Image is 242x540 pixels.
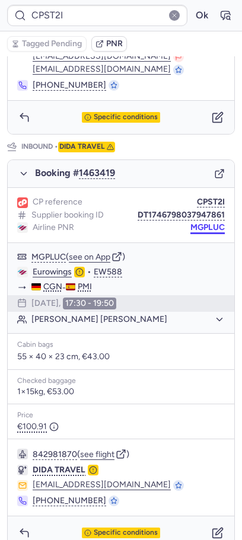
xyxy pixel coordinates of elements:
button: Specific conditions [39,112,203,123]
button: MGPLUC [190,223,225,232]
button: DT1746798037947861 [138,210,225,220]
span: Tagged Pending [22,39,82,49]
a: Eurowings [33,267,72,277]
figure: EW airline logo [17,267,28,277]
div: - [31,282,225,293]
button: see flight [80,450,114,459]
button: EW588 [94,267,122,277]
div: • [33,267,225,277]
span: Specific conditions [94,529,158,537]
span: PNR [106,39,123,49]
figure: 1L airline logo [17,197,28,208]
button: Ok [192,6,211,25]
button: [PHONE_NUMBER] [33,496,106,506]
figure: EW airline logo [17,222,28,233]
div: Checked baggage [17,377,225,385]
div: ( ) [31,251,225,262]
button: [EMAIL_ADDRESS][DOMAIN_NAME] [33,65,171,75]
div: [DATE], [31,298,116,309]
button: PNR [91,36,127,52]
button: Specific conditions [39,528,203,538]
input: PNR Reference [7,5,187,26]
span: Specific conditions [94,113,158,122]
p: 55 × 40 × 23 cm, €43.00 [17,352,225,362]
button: 1463419 [79,168,115,178]
button: MGPLUC [31,253,66,262]
button: Tagged Pending [7,36,87,52]
button: [EMAIL_ADDRESS][DOMAIN_NAME] [33,52,171,62]
span: DIDA TRAVEL [58,142,115,152]
time: 17:30 - 19:50 [63,298,116,309]
div: Price [17,411,225,420]
span: €100.91 [17,422,59,432]
div: ( ) [33,449,225,459]
span: CGN [43,282,62,292]
button: [EMAIL_ADDRESS][DOMAIN_NAME] [33,480,171,491]
span: CP reference [33,197,82,207]
span: 1×15kg, €53.00 [17,387,74,397]
span: DIDA TRAVEL [33,465,85,475]
button: [PHONE_NUMBER] [33,80,106,91]
span: Supplier booking ID [31,210,104,220]
div: Cabin bags [17,341,225,349]
button: 842981870 [33,450,77,459]
button: CPST2I [197,197,225,207]
button: see on App [69,253,110,262]
p: Inbound • [21,142,115,152]
span: Airline PNR [33,223,74,232]
button: [PERSON_NAME] [PERSON_NAME] [31,314,225,325]
span: PMI [78,282,92,292]
span: Booking # [35,168,115,178]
